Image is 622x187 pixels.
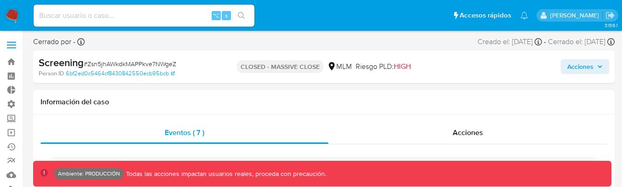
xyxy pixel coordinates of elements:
[71,36,75,47] b: -
[544,37,546,47] span: -
[605,11,615,20] a: Salir
[356,62,411,72] span: Riesgo PLD:
[561,59,609,74] button: Acciones
[567,59,593,74] span: Acciones
[478,37,542,47] div: Creado el: [DATE]
[460,11,511,20] span: Accesos rápidos
[225,11,228,20] span: s
[237,60,323,73] p: CLOSED - MASSIVE CLOSE
[124,170,326,178] p: Todas las acciones impactan usuarios reales, proceda con precaución.
[40,97,607,107] h1: Información del caso
[394,61,411,72] span: HIGH
[84,59,176,68] span: # Zsn5jhAWkdkMAPPkve7NWgeZ
[548,37,615,47] div: Cerrado el: [DATE]
[39,55,84,70] b: Screening
[66,69,175,78] a: 6bf2ed0c5464cf8430842550ecb95bcb
[453,127,483,138] span: Acciones
[550,11,602,20] p: esteban.salas@mercadolibre.com.co
[33,37,75,47] span: Cerrado por
[520,11,528,19] a: Notificaciones
[327,62,352,72] div: MLM
[52,157,596,178] div: ENGINE (7)
[58,172,120,176] p: Ambiente: PRODUCCIÓN
[232,9,251,22] button: search-icon
[213,11,219,20] span: ⌥
[39,69,64,78] b: Person ID
[34,10,254,22] input: Buscar usuario o caso...
[165,127,204,138] span: Eventos ( 7 )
